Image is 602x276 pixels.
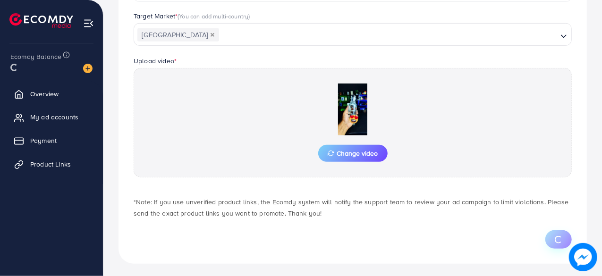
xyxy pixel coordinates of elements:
[83,18,94,29] img: menu
[30,112,78,122] span: My ad accounts
[7,108,96,126] a: My ad accounts
[10,52,61,61] span: Ecomdy Balance
[134,23,572,46] div: Search for option
[30,89,59,99] span: Overview
[305,84,400,135] img: Preview Image
[30,159,71,169] span: Product Links
[137,28,219,42] span: [GEOGRAPHIC_DATA]
[328,150,378,157] span: Change video
[7,84,96,103] a: Overview
[7,131,96,150] a: Payment
[7,155,96,174] a: Product Links
[134,11,250,21] label: Target Market
[83,64,93,73] img: image
[210,33,215,37] button: Deselect Pakistan
[9,13,73,28] img: logo
[220,28,557,42] input: Search for option
[134,196,572,219] p: *Note: If you use unverified product links, the Ecomdy system will notify the support team to rev...
[30,136,57,145] span: Payment
[570,244,596,270] img: image
[134,56,177,66] label: Upload video
[178,12,250,20] span: (You can add multi-country)
[318,145,388,162] button: Change video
